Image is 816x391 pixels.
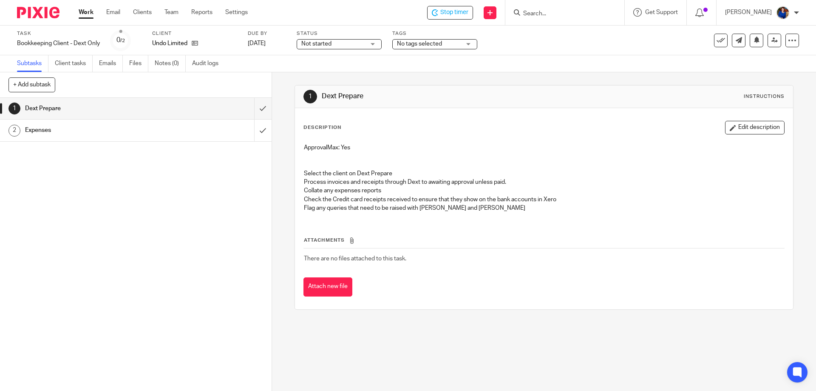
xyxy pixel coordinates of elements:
span: Attachments [304,238,345,243]
button: Edit description [725,121,785,134]
h1: Expenses [25,124,172,137]
label: Client [152,30,237,37]
label: Task [17,30,100,37]
a: Notes (0) [155,55,186,72]
div: 0 [116,35,125,45]
a: Client tasks [55,55,93,72]
div: 2 [8,125,20,137]
p: ApprovalMax: Yes [304,143,784,152]
div: 1 [303,90,317,103]
span: [DATE] [248,40,266,46]
h1: Dext Prepare [322,92,562,101]
a: Team [164,8,178,17]
button: Attach new file [303,277,352,297]
div: Undo Limited - Bookkeeping Client - Dext Only [427,6,473,20]
a: Reports [191,8,212,17]
span: Stop timer [440,8,468,17]
p: Collate any expenses reports [304,186,784,195]
p: Undo Limited [152,39,187,48]
a: Emails [99,55,123,72]
input: Search [522,10,599,18]
a: Files [129,55,148,72]
a: Subtasks [17,55,48,72]
h1: Dext Prepare [25,102,172,115]
span: Get Support [645,9,678,15]
label: Status [297,30,382,37]
p: Select the client on Dext Prepare [304,169,784,178]
div: Instructions [744,93,785,100]
button: + Add subtask [8,77,55,92]
a: Settings [225,8,248,17]
a: Audit logs [192,55,225,72]
span: There are no files attached to this task. [304,256,406,262]
span: No tags selected [397,41,442,47]
div: Bookkeeping Client - Dext Only [17,39,100,48]
img: Pixie [17,7,59,18]
a: Email [106,8,120,17]
label: Due by [248,30,286,37]
p: [PERSON_NAME] [725,8,772,17]
img: Nicole.jpeg [776,6,790,20]
a: Clients [133,8,152,17]
label: Tags [392,30,477,37]
a: Work [79,8,93,17]
div: 1 [8,103,20,114]
p: Process invoices and receipts through Dext to awaiting approval unless paid. [304,178,784,186]
p: Flag any queries that need to be raised with [PERSON_NAME] and [PERSON_NAME] [304,204,784,212]
span: Not started [301,41,331,47]
p: Description [303,124,341,131]
p: Check the Credit card receipts received to ensure that they show on the bank accounts in Xero [304,195,784,204]
small: /2 [120,38,125,43]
